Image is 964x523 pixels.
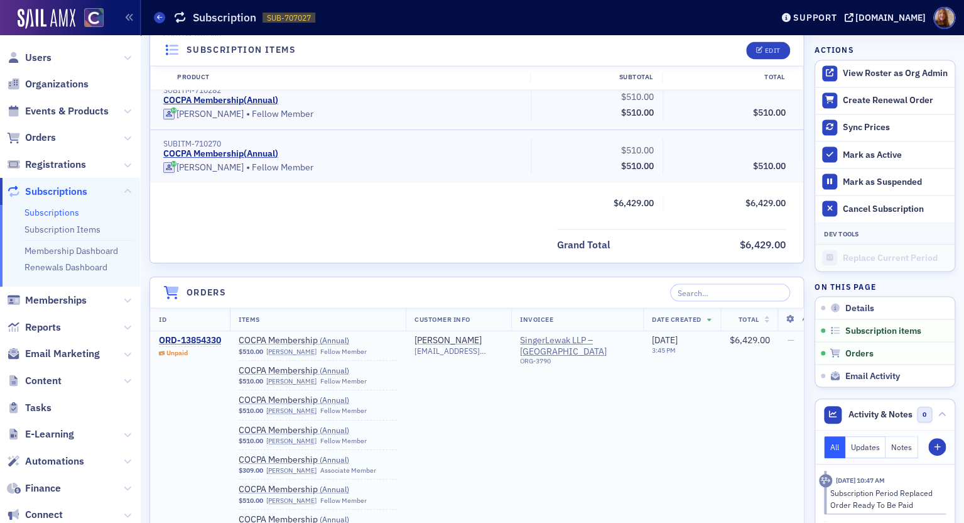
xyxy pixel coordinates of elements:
[168,73,530,83] div: Product
[753,160,786,172] span: $510.00
[885,436,918,458] button: Notes
[7,51,51,65] a: Users
[176,162,244,173] div: [PERSON_NAME]
[25,454,84,468] span: Automations
[917,407,933,422] span: 0
[187,285,226,299] h4: Orders
[239,406,263,414] span: $510.00
[75,8,104,30] a: View Homepage
[25,51,51,65] span: Users
[7,104,109,118] a: Events & Products
[320,347,367,355] div: Fellow Member
[557,238,610,253] div: Grand Total
[163,162,522,174] div: Fellow Member
[414,334,482,346] div: [PERSON_NAME]
[163,109,244,120] a: [PERSON_NAME]
[652,334,678,345] span: [DATE]
[266,377,317,385] a: [PERSON_NAME]
[266,347,317,355] a: [PERSON_NAME]
[159,314,166,323] span: ID
[739,314,759,323] span: Total
[843,149,948,160] div: Mark as Active
[266,406,317,414] a: [PERSON_NAME]
[7,482,61,495] a: Finance
[239,424,397,436] a: COCPA Membership (Annual)
[320,424,349,434] span: ( Annual )
[7,427,74,441] a: E-Learning
[621,145,654,156] span: $510.00
[815,60,955,87] button: View Roster as Org Admin
[320,334,349,344] span: ( Annual )
[239,454,397,465] span: COCPA Membership
[414,346,502,355] span: [EMAIL_ADDRESS][DOMAIN_NAME]
[320,394,349,404] span: ( Annual )
[520,356,634,369] div: ORG-3790
[7,454,84,468] a: Automations
[835,476,884,485] time: 6/26/2025 10:47 AM
[320,436,367,444] div: Fellow Member
[239,314,260,323] span: Items
[267,13,311,23] span: SUB-707027
[239,424,397,436] span: COCPA Membership
[239,347,263,355] span: $510.00
[25,294,87,307] span: Memberships
[7,77,89,91] a: Organizations
[193,10,256,25] h1: Subscription
[844,13,930,22] button: [DOMAIN_NAME]
[7,131,56,145] a: Orders
[239,334,397,346] span: COCPA Membership
[764,47,780,54] div: Edit
[843,68,948,79] button: View Roster as Org Admin
[266,496,317,504] a: [PERSON_NAME]
[7,294,87,307] a: Memberships
[520,334,634,356] a: SingerLewak LLP – [GEOGRAPHIC_DATA]
[25,77,89,91] span: Organizations
[320,377,367,385] div: Fellow Member
[24,224,100,235] a: Subscription Items
[824,229,858,238] span: Dev Tools
[845,370,899,382] span: Email Activity
[320,454,349,464] span: ( Annual )
[24,245,118,256] a: Membership Dashboard
[239,334,397,346] a: COCPA Membership (Annual)
[746,41,789,59] button: Edit
[163,85,522,95] div: SUBITM-710282
[740,238,786,251] span: $6,429.00
[163,95,278,106] a: COCPA Membership(Annual)
[652,345,676,354] time: 3:45 PM
[7,508,63,522] a: Connect
[25,427,74,441] span: E-Learning
[815,280,955,292] h4: On this page
[25,104,109,118] span: Events & Products
[24,207,79,218] a: Subscriptions
[239,365,397,376] span: COCPA Membership
[24,261,107,273] a: Renewals Dashboard
[18,9,75,29] img: SailAMX
[239,483,397,495] a: COCPA Membership (Annual)
[933,7,955,29] span: Profile
[557,238,615,253] span: Grand Total
[25,158,86,172] span: Registrations
[239,377,263,385] span: $510.00
[239,436,263,444] span: $510.00
[320,483,349,493] span: ( Annual )
[163,108,522,121] div: Fellow Member
[266,436,317,444] a: [PERSON_NAME]
[830,487,938,510] div: Subscription Period Replaced Order Ready To Be Paid
[159,334,221,346] a: ORD-13854330
[320,365,349,375] span: ( Annual )
[815,195,955,222] button: Cancel Subscription
[7,158,86,172] a: Registrations
[163,148,278,160] a: COCPA Membership(Annual)
[652,314,701,323] span: Date Created
[25,401,51,415] span: Tasks
[845,436,886,458] button: Updates
[7,321,61,334] a: Reports
[845,302,874,314] span: Details
[753,107,786,118] span: $510.00
[25,131,56,145] span: Orders
[25,185,87,199] span: Subscriptions
[239,454,397,465] a: COCPA Membership (Annual)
